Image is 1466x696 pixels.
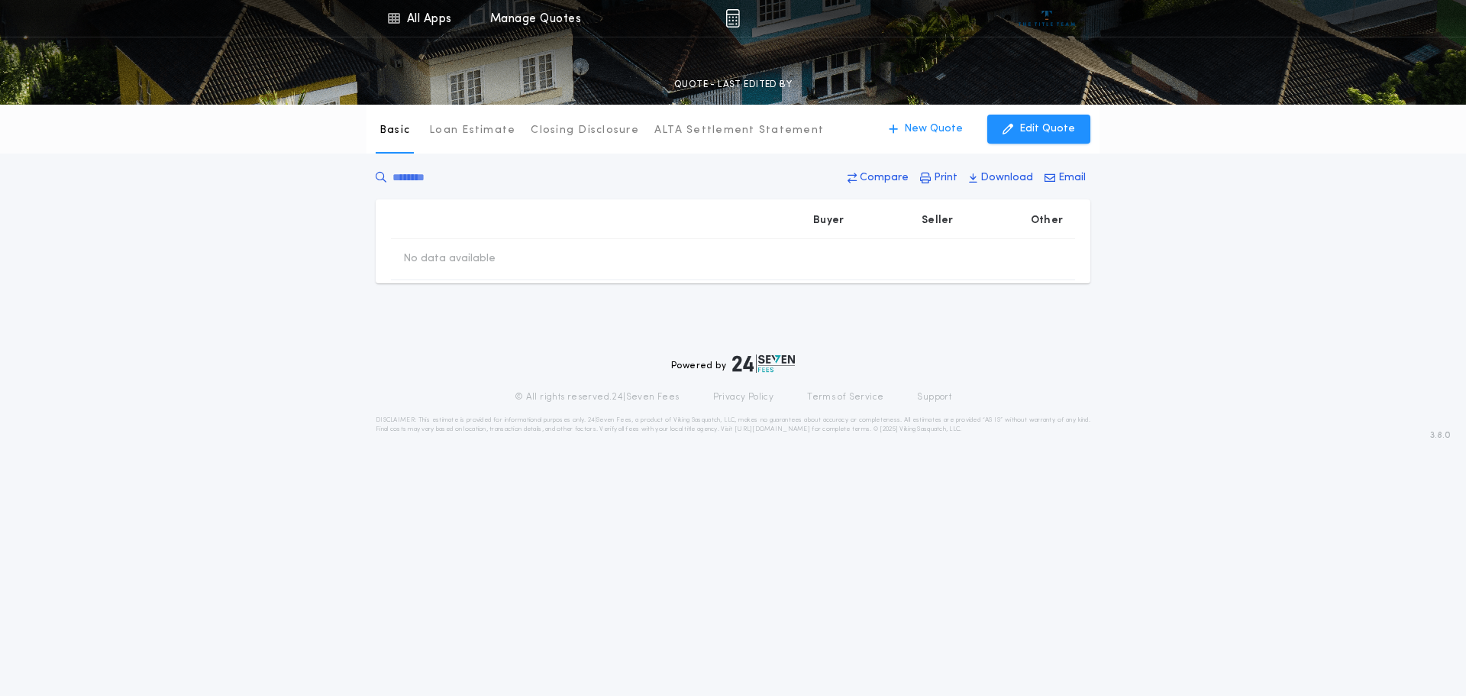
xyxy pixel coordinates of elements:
[654,123,824,138] p: ALTA Settlement Statement
[376,416,1090,434] p: DISCLAIMER: This estimate is provided for informational purposes only. 24|Seven Fees, a product o...
[1058,170,1086,186] p: Email
[671,354,795,373] div: Powered by
[1040,164,1090,192] button: Email
[429,123,515,138] p: Loan Estimate
[922,213,954,228] p: Seller
[713,391,774,403] a: Privacy Policy
[873,115,978,144] button: New Quote
[735,426,810,432] a: [URL][DOMAIN_NAME]
[860,170,909,186] p: Compare
[980,170,1033,186] p: Download
[987,115,1090,144] button: Edit Quote
[1019,11,1076,26] img: vs-icon
[917,391,951,403] a: Support
[531,123,639,138] p: Closing Disclosure
[813,213,844,228] p: Buyer
[674,77,792,92] p: QUOTE - LAST EDITED BY
[732,354,795,373] img: logo
[1019,121,1075,137] p: Edit Quote
[379,123,410,138] p: Basic
[904,121,963,137] p: New Quote
[515,391,680,403] p: © All rights reserved. 24|Seven Fees
[391,239,508,279] td: No data available
[915,164,962,192] button: Print
[1430,429,1451,442] span: 3.8.0
[725,9,740,28] img: img
[807,391,883,403] a: Terms of Service
[964,164,1038,192] button: Download
[1031,213,1063,228] p: Other
[843,164,913,192] button: Compare
[934,170,957,186] p: Print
